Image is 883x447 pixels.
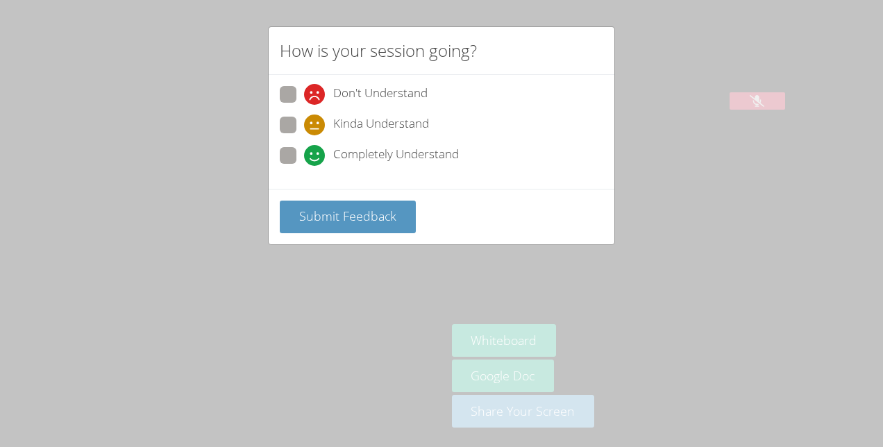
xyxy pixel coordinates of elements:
[280,38,477,63] h2: How is your session going?
[333,115,429,135] span: Kinda Understand
[333,145,459,166] span: Completely Understand
[333,84,428,105] span: Don't Understand
[280,201,416,233] button: Submit Feedback
[299,208,396,224] span: Submit Feedback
